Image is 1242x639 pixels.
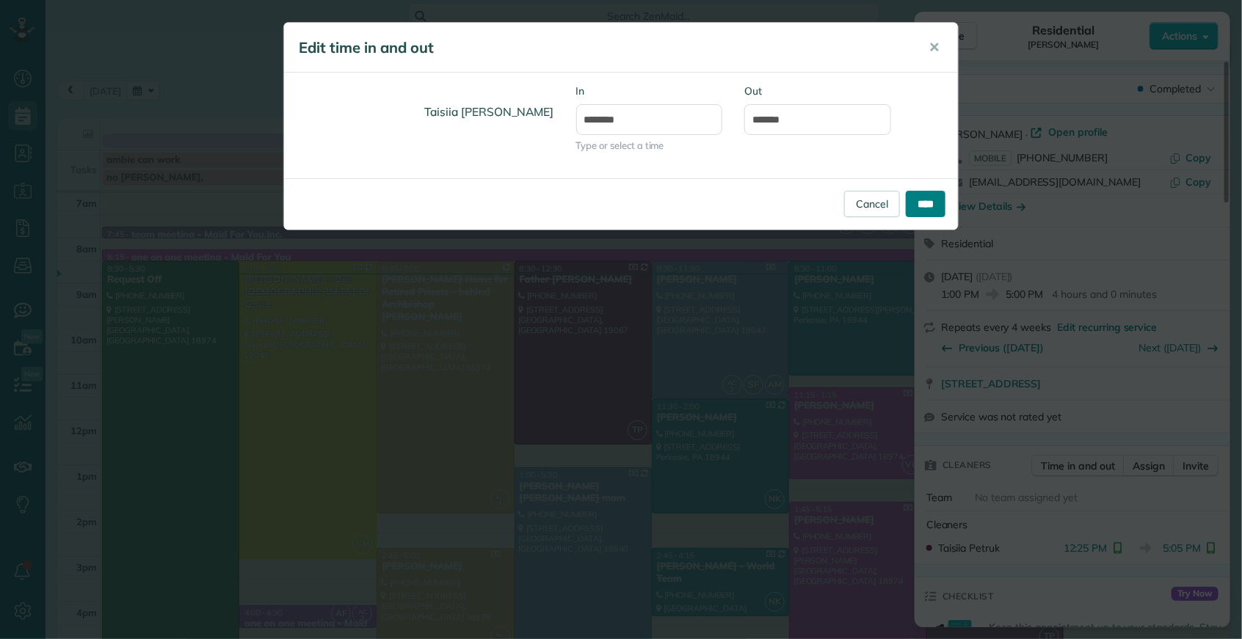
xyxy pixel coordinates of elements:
a: Cancel [844,191,900,217]
h4: Taisiia [PERSON_NAME] [295,91,554,133]
span: Type or select a time [576,139,723,153]
label: Out [744,84,891,98]
label: In [576,84,723,98]
h5: Edit time in and out [299,37,908,58]
span: ✕ [929,39,940,56]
